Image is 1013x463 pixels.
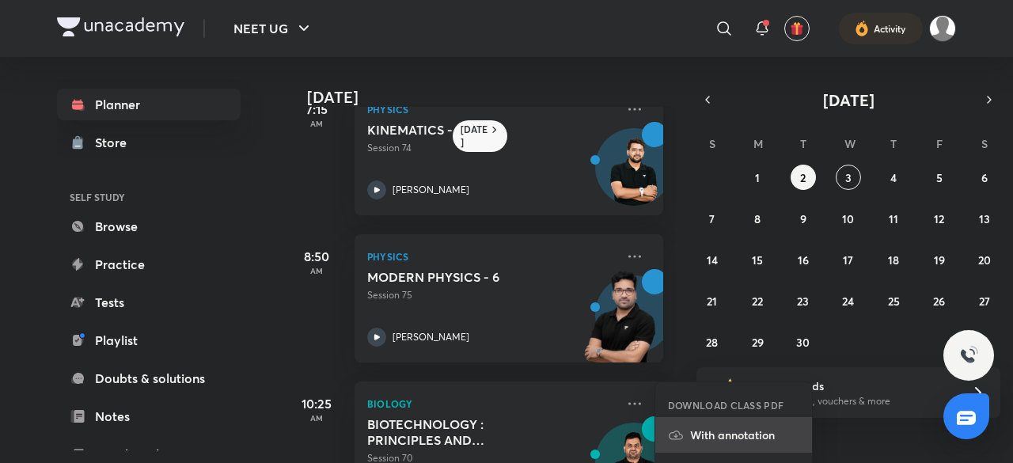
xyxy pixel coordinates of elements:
abbr: September 22, 2025 [752,294,763,309]
abbr: September 11, 2025 [889,211,898,226]
img: unacademy [576,269,663,378]
p: Session 74 [367,141,616,155]
button: September 6, 2025 [972,165,997,190]
button: September 4, 2025 [881,165,906,190]
button: September 5, 2025 [927,165,952,190]
abbr: September 13, 2025 [979,211,990,226]
abbr: September 14, 2025 [707,252,718,268]
button: September 21, 2025 [700,288,725,313]
p: Session 75 [367,288,616,302]
abbr: Thursday [890,136,897,151]
button: September 16, 2025 [791,247,816,272]
h4: [DATE] [307,88,679,107]
button: September 12, 2025 [927,206,952,231]
abbr: Monday [753,136,763,151]
abbr: September 10, 2025 [842,211,854,226]
button: September 7, 2025 [700,206,725,231]
abbr: September 9, 2025 [800,211,806,226]
p: Physics [367,100,616,119]
abbr: Friday [936,136,943,151]
a: Notes [57,400,241,432]
p: [PERSON_NAME] [393,330,469,344]
abbr: September 25, 2025 [888,294,900,309]
h5: MODERN PHYSICS - 6 [367,269,564,285]
abbr: September 29, 2025 [752,335,764,350]
abbr: September 23, 2025 [797,294,809,309]
p: AM [285,119,348,128]
h6: SELF STUDY [57,184,241,211]
button: September 25, 2025 [881,288,906,313]
img: ttu [959,346,978,365]
abbr: September 15, 2025 [752,252,763,268]
p: Win a laptop, vouchers & more [757,394,952,408]
button: September 27, 2025 [972,288,997,313]
abbr: September 27, 2025 [979,294,990,309]
button: September 18, 2025 [881,247,906,272]
abbr: September 1, 2025 [755,170,760,185]
abbr: September 5, 2025 [936,170,943,185]
button: [DATE] [719,89,978,111]
abbr: September 6, 2025 [981,170,988,185]
img: Avatar [596,137,672,213]
button: September 9, 2025 [791,206,816,231]
a: Practice [57,249,241,280]
button: September 28, 2025 [700,329,725,355]
button: September 15, 2025 [745,247,770,272]
abbr: September 7, 2025 [709,211,715,226]
div: Store [95,133,136,152]
a: Store [57,127,241,158]
abbr: September 12, 2025 [934,211,944,226]
abbr: September 16, 2025 [798,252,809,268]
h5: KINEMATICS - 12 [367,122,564,138]
abbr: September 18, 2025 [888,252,899,268]
button: September 8, 2025 [745,206,770,231]
abbr: Tuesday [800,136,806,151]
h5: 7:15 [285,100,348,119]
span: [DATE] [823,89,875,111]
button: September 24, 2025 [836,288,861,313]
p: AM [285,413,348,423]
abbr: September 24, 2025 [842,294,854,309]
abbr: September 21, 2025 [707,294,717,309]
abbr: September 8, 2025 [754,211,761,226]
p: AM [285,266,348,275]
img: Aman raj [929,15,956,42]
button: NEET UG [224,13,323,44]
abbr: September 3, 2025 [845,170,852,185]
button: September 13, 2025 [972,206,997,231]
img: referral [709,377,741,408]
img: avatar [790,21,804,36]
p: [PERSON_NAME] [393,183,469,197]
button: September 26, 2025 [927,288,952,313]
h6: [DATE] [461,123,488,149]
button: avatar [784,16,810,41]
button: September 14, 2025 [700,247,725,272]
h6: DOWNLOAD CLASS PDF [668,398,784,412]
button: September 10, 2025 [836,206,861,231]
abbr: Wednesday [844,136,856,151]
h5: 8:50 [285,247,348,266]
abbr: September 26, 2025 [933,294,945,309]
abbr: September 2, 2025 [800,170,806,185]
h6: Refer friends [757,378,952,394]
a: Playlist [57,324,241,356]
p: With annotation [690,427,799,443]
abbr: Saturday [981,136,988,151]
button: September 23, 2025 [791,288,816,313]
h5: 10:25 [285,394,348,413]
button: September 29, 2025 [745,329,770,355]
a: Tests [57,287,241,318]
h5: BIOTECHNOLOGY : PRINCIPLES AND PROCESSES - 4 [367,416,564,448]
abbr: September 4, 2025 [890,170,897,185]
button: September 22, 2025 [745,288,770,313]
button: September 2, 2025 [791,165,816,190]
abbr: September 19, 2025 [934,252,945,268]
a: Browse [57,211,241,242]
abbr: September 28, 2025 [706,335,718,350]
a: Doubts & solutions [57,362,241,394]
button: September 3, 2025 [836,165,861,190]
button: September 1, 2025 [745,165,770,190]
button: September 11, 2025 [881,206,906,231]
a: Planner [57,89,241,120]
img: activity [855,19,869,38]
